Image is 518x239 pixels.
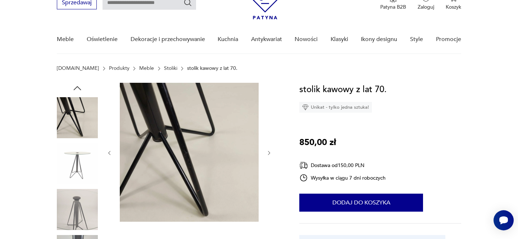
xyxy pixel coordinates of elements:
a: Klasyki [331,26,348,53]
a: Produkty [109,66,129,71]
img: Ikona diamentu [302,104,309,111]
a: Dekoracje i przechowywanie [131,26,205,53]
a: Antykwariat [251,26,282,53]
p: Koszyk [446,4,461,10]
iframe: Smartsupp widget button [494,210,514,230]
p: Patyna B2B [380,4,406,10]
a: Promocje [436,26,461,53]
a: Style [410,26,423,53]
a: Meble [139,66,154,71]
a: Kuchnia [218,26,238,53]
img: Zdjęcie produktu stolik kawowy z lat 70. [57,189,98,230]
img: Ikona dostawy [299,161,308,170]
div: Wysyłka w ciągu 7 dni roboczych [299,173,386,182]
img: Zdjęcie produktu stolik kawowy z lat 70. [57,143,98,184]
button: Dodaj do koszyka [299,194,423,212]
a: Nowości [295,26,318,53]
img: Zdjęcie produktu stolik kawowy z lat 70. [120,83,259,222]
p: stolik kawowy z lat 70. [187,66,237,71]
div: Dostawa od 150,00 PLN [299,161,386,170]
a: Sprzedawaj [57,1,97,6]
img: Zdjęcie produktu stolik kawowy z lat 70. [57,97,98,138]
a: Stoliki [164,66,177,71]
h1: stolik kawowy z lat 70. [299,83,387,96]
a: Oświetlenie [87,26,118,53]
a: Ikony designu [361,26,397,53]
p: Zaloguj [418,4,434,10]
a: [DOMAIN_NAME] [57,66,99,71]
a: Meble [57,26,74,53]
div: Unikat - tylko jedna sztuka! [299,102,372,113]
p: 850,00 zł [299,136,336,149]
